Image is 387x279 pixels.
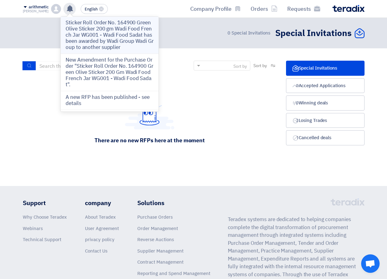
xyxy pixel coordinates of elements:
[299,82,345,89] font: Accepted Applications
[287,5,311,13] font: Requests
[361,254,380,273] div: Open chat
[286,113,365,128] a: Losing Trades2
[137,259,183,265] a: Contract Management
[282,2,325,16] a: Requests
[286,130,365,145] a: Cancelled deals1
[299,134,332,141] font: Cancelled deals
[246,2,282,16] a: Orders
[23,198,67,208] li: Support
[228,30,270,36] font: Special Invitations
[85,248,107,254] a: Contact Us
[275,27,352,39] h2: Special Invitations
[85,225,119,232] a: User Agreement
[299,99,328,106] font: Winning deals
[286,61,365,76] a: Special Invitations0
[137,214,173,220] a: Purchase Orders
[294,118,301,124] span: 2
[286,95,365,111] a: Winning deals0
[299,65,337,71] font: Special Invitations
[51,4,61,14] img: profile_test.png
[85,214,116,220] a: About Teradex
[137,225,178,232] a: Order Management
[66,20,154,51] p: Sticker Roll Order No. 164900 Green Olive Sticker 200 gm Wadi Food French Jar WG001 - Wadi Food S...
[333,5,365,12] img: Teradix logo
[253,63,267,69] span: Sort by
[23,236,61,243] a: Technical Support
[125,99,174,129] img: Hello
[36,61,122,71] input: Search the title or order number
[85,236,115,243] a: privacy policy
[29,5,49,10] div: arithmetic
[137,236,174,243] a: Reverse Auctions
[228,30,230,36] span: 0
[23,10,49,13] div: [PERSON_NAME]
[23,214,67,220] a: Why Choose Teradex
[95,137,205,144] div: There are no new RFPs here at the moment
[23,225,43,232] a: Webinars
[286,78,365,93] a: Accepted Applications0
[137,198,210,208] li: Solutions
[299,117,327,124] font: Losing Trades
[294,135,301,141] span: 1
[251,5,268,13] font: Orders
[294,65,301,71] span: 0
[137,270,210,277] a: Reporting and Spend Management
[294,83,301,89] span: 0
[190,5,232,13] font: Company Profile
[85,198,119,208] li: company
[233,63,247,70] div: Sort by
[85,7,98,11] span: English
[66,94,154,107] p: A new RFP has been published - see details
[66,57,154,88] p: New Amendment for the Purchase Order "Sticker Roll Order No. 164900 Green Olive Sticker 200 Gm Wa...
[81,4,108,14] button: English
[294,100,301,106] span: 0
[137,248,183,254] a: Supplier Management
